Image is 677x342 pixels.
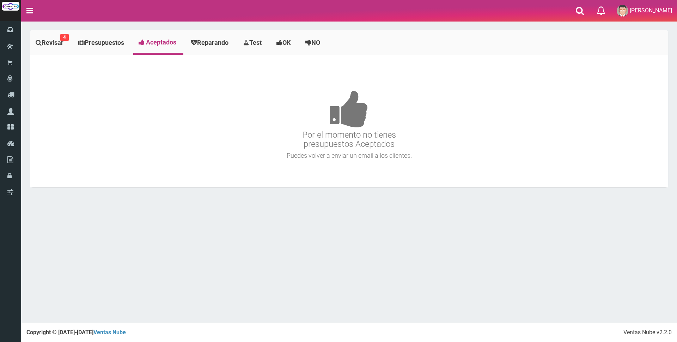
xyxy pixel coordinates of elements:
[26,329,126,336] strong: Copyright © [DATE]-[DATE]
[238,32,269,54] a: Test
[42,39,63,46] span: Revisar
[630,7,672,14] span: [PERSON_NAME]
[271,32,298,54] a: OK
[617,5,628,17] img: User Image
[146,38,176,46] span: Aceptados
[32,152,666,159] h4: Puedes volver a enviar un email a los clientes.
[32,69,666,149] h3: Por el momento no tienes presupuestos Aceptados
[2,2,19,11] img: Logo grande
[185,32,236,54] a: Reparando
[300,32,328,54] a: NO
[85,39,124,46] span: Presupuestos
[133,32,183,53] a: Aceptados
[197,39,228,46] span: Reparando
[73,32,132,54] a: Presupuestos
[93,329,126,336] a: Ventas Nube
[623,329,672,337] div: Ventas Nube v2.2.0
[249,39,262,46] span: Test
[60,34,69,41] small: 4
[282,39,291,46] span: OK
[30,32,71,54] a: Revisar4
[311,39,320,46] span: NO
